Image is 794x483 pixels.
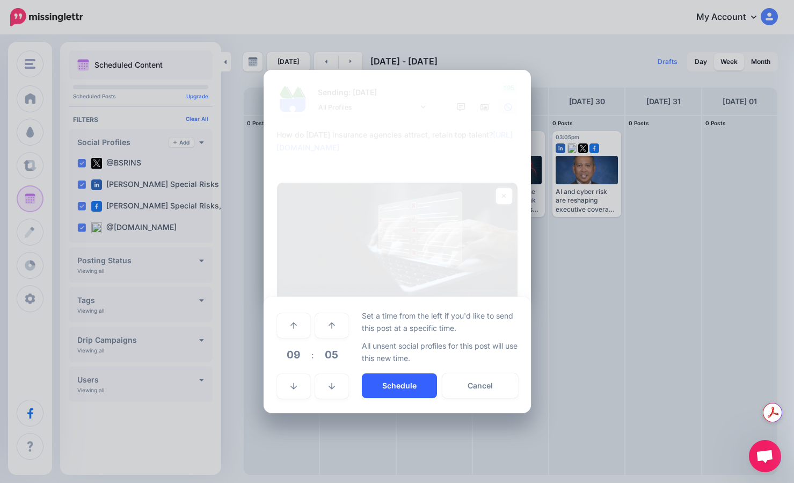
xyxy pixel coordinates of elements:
[277,183,518,327] img: How do today's insurance agencies attract, retain top talent?
[315,313,348,338] a: Increment Minute
[276,128,523,154] div: How do [DATE] insurance agencies attract, retain top talent?
[442,373,518,398] button: Cancel
[280,99,305,125] img: user_default_image.png
[501,83,518,93] span: 195
[362,309,518,334] p: Set a time from the left if you'd like to send this post at a specific time.
[279,340,308,369] span: Pick Hour
[315,374,348,399] a: Decrement Minute
[277,313,310,338] a: Increment Hour
[277,374,310,399] a: Decrement Hour
[362,340,518,364] p: All unsent social profiles for this post will use this new time.
[362,373,437,398] button: Schedule
[313,99,431,115] a: All Profiles
[317,340,346,369] span: Pick Minute
[313,86,431,99] p: Sending: [DATE]
[318,102,418,113] span: All Profiles
[311,340,315,370] td: :
[280,86,293,99] img: 379531_475505335829751_837246864_n-bsa122537.jpg
[293,86,305,99] img: 1Q3z5d12-75797.jpg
